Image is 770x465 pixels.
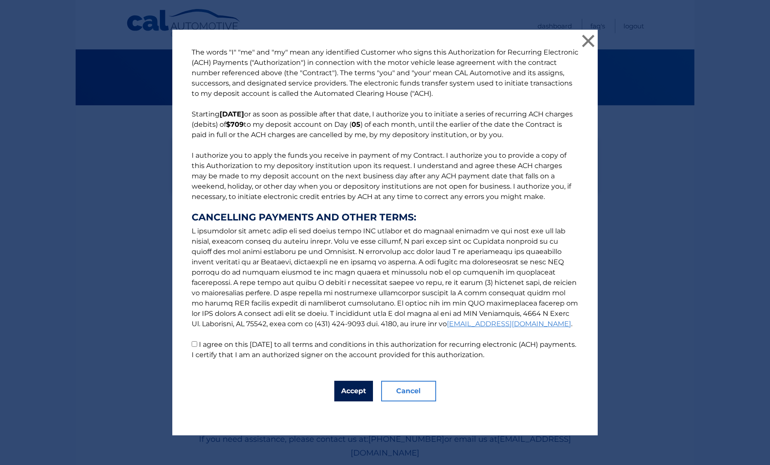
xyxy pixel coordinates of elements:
button: Accept [334,381,373,401]
b: [DATE] [220,110,244,118]
a: [EMAIL_ADDRESS][DOMAIN_NAME] [447,320,571,328]
label: I agree on this [DATE] to all terms and conditions in this authorization for recurring electronic... [192,340,576,359]
button: Cancel [381,381,436,401]
b: $709 [226,120,244,128]
b: 05 [351,120,361,128]
button: × [580,32,597,49]
strong: CANCELLING PAYMENTS AND OTHER TERMS: [192,212,578,223]
p: The words "I" "me" and "my" mean any identified Customer who signs this Authorization for Recurri... [183,47,587,360]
